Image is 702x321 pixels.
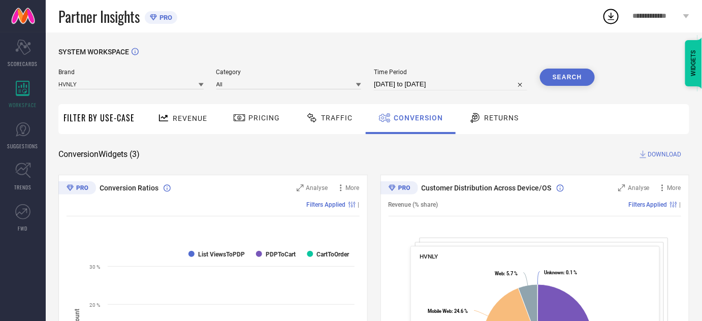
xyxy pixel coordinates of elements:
[198,251,245,258] text: List ViewsToPDP
[648,149,682,159] span: DOWNLOAD
[58,69,204,76] span: Brand
[428,308,468,314] text: : 24.6 %
[374,69,527,76] span: Time Period
[495,271,518,276] text: : 5.7 %
[380,181,418,197] div: Premium
[266,251,296,258] text: PDPToCart
[420,253,438,260] span: HVNLY
[8,142,39,150] span: SUGGESTIONS
[58,48,129,56] span: SYSTEM WORKSPACE
[602,7,620,25] div: Open download list
[422,184,552,192] span: Customer Distribution Across Device/OS
[100,184,158,192] span: Conversion Ratios
[9,101,37,109] span: WORKSPACE
[667,184,681,191] span: More
[628,201,667,208] span: Filters Applied
[248,114,280,122] span: Pricing
[89,302,100,308] text: 20 %
[58,149,140,159] span: Conversion Widgets ( 3 )
[374,78,527,90] input: Select time period
[8,60,38,68] span: SCORECARDS
[346,184,360,191] span: More
[89,264,100,270] text: 30 %
[540,69,595,86] button: Search
[544,270,563,275] tspan: Unknown
[628,184,650,191] span: Analyse
[307,201,346,208] span: Filters Applied
[14,183,31,191] span: TRENDS
[394,114,443,122] span: Conversion
[495,271,504,276] tspan: Web
[484,114,519,122] span: Returns
[317,251,350,258] text: CartToOrder
[306,184,328,191] span: Analyse
[173,114,207,122] span: Revenue
[680,201,681,208] span: |
[58,181,96,197] div: Premium
[389,201,438,208] span: Revenue (% share)
[618,184,625,191] svg: Zoom
[18,224,28,232] span: FWD
[157,14,172,21] span: PRO
[544,270,577,275] text: : 0.1 %
[358,201,360,208] span: |
[297,184,304,191] svg: Zoom
[58,6,140,27] span: Partner Insights
[428,308,452,314] tspan: Mobile Web
[321,114,353,122] span: Traffic
[216,69,362,76] span: Category
[63,112,135,124] span: Filter By Use-Case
